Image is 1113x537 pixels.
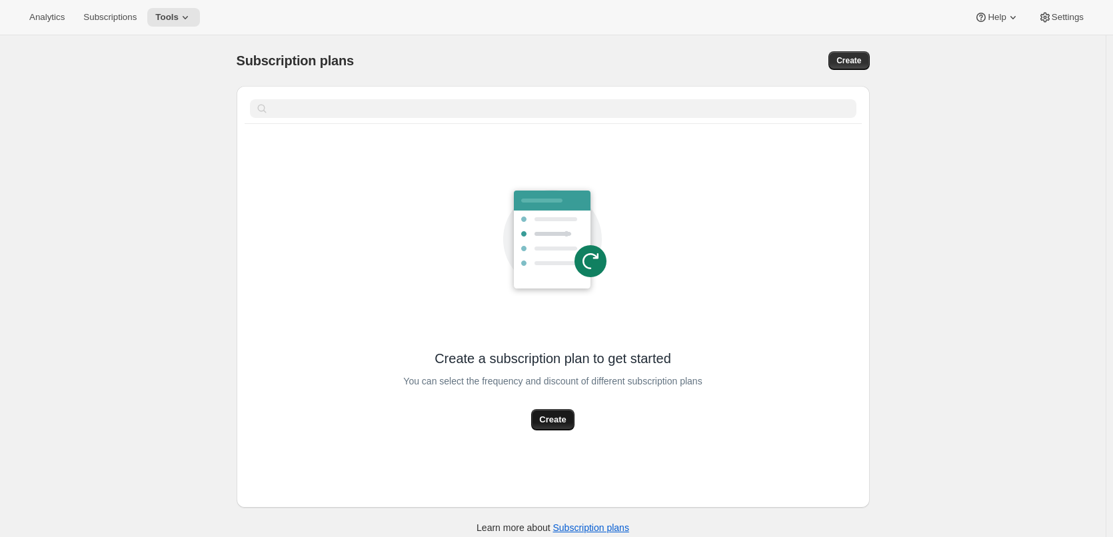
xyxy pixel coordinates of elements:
[237,53,354,68] span: Subscription plans
[75,8,145,27] button: Subscriptions
[553,522,629,533] a: Subscription plans
[539,413,566,426] span: Create
[155,12,179,23] span: Tools
[29,12,65,23] span: Analytics
[836,55,861,66] span: Create
[1052,12,1084,23] span: Settings
[988,12,1006,23] span: Help
[1030,8,1092,27] button: Settings
[21,8,73,27] button: Analytics
[403,372,702,390] span: You can select the frequency and discount of different subscription plans
[966,8,1027,27] button: Help
[531,409,574,430] button: Create
[83,12,137,23] span: Subscriptions
[435,349,671,368] span: Create a subscription plan to get started
[828,51,869,70] button: Create
[477,521,629,534] p: Learn more about
[147,8,200,27] button: Tools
